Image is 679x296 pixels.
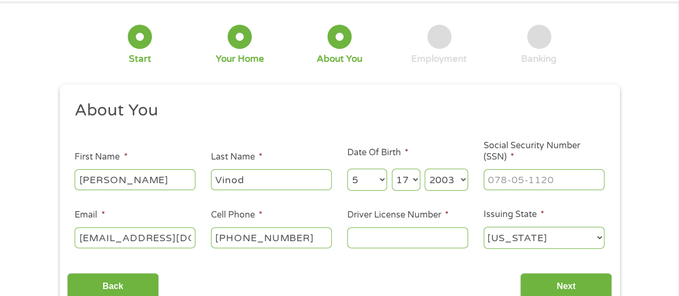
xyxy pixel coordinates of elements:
input: 078-05-1120 [484,169,604,190]
div: Banking [521,53,557,65]
label: Date Of Birth [347,147,408,158]
input: John [75,169,195,190]
h2: About You [75,100,596,121]
label: Social Security Number (SSN) [484,140,604,163]
div: Start [129,53,151,65]
input: (541) 754-3010 [211,227,332,248]
div: Your Home [216,53,264,65]
label: First Name [75,151,127,163]
label: Last Name [211,151,262,163]
label: Issuing State [484,209,544,220]
label: Cell Phone [211,210,262,221]
div: Employment [411,53,467,65]
label: Driver License Number [347,210,449,221]
div: About You [317,53,362,65]
input: john@gmail.com [75,227,195,248]
input: Smith [211,169,332,190]
label: Email [75,210,105,221]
